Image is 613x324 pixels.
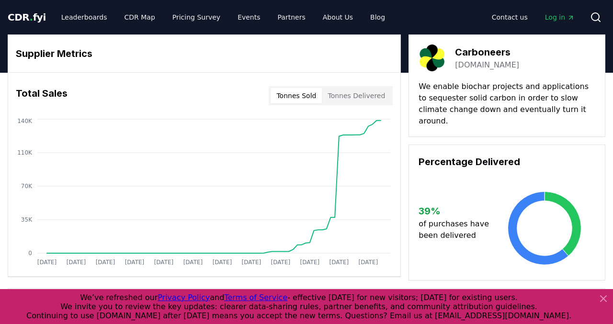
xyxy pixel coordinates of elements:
[455,45,519,59] h3: Carboneers
[54,9,393,26] nav: Main
[545,12,575,22] span: Log in
[484,9,535,26] a: Contact us
[484,9,582,26] nav: Main
[363,9,393,26] a: Blog
[455,59,519,71] a: [DOMAIN_NAME]
[271,88,322,103] button: Tonnes Sold
[419,155,595,169] h3: Percentage Delivered
[359,259,378,266] tspan: [DATE]
[125,259,145,266] tspan: [DATE]
[67,259,86,266] tspan: [DATE]
[117,9,163,26] a: CDR Map
[154,259,174,266] tspan: [DATE]
[419,81,595,127] p: We enable biochar projects and applications to sequester solid carbon in order to slow climate ch...
[242,259,261,266] tspan: [DATE]
[17,118,33,124] tspan: 140K
[96,259,115,266] tspan: [DATE]
[30,11,33,23] span: .
[419,45,445,71] img: Carboneers-logo
[8,11,46,23] span: CDR fyi
[16,46,393,61] h3: Supplier Metrics
[16,86,68,105] h3: Total Sales
[230,9,268,26] a: Events
[329,259,349,266] tspan: [DATE]
[28,250,32,257] tspan: 0
[54,9,115,26] a: Leaderboards
[419,218,493,241] p: of purchases have been delivered
[300,259,320,266] tspan: [DATE]
[21,216,33,223] tspan: 35K
[37,259,57,266] tspan: [DATE]
[270,9,313,26] a: Partners
[322,88,391,103] button: Tonnes Delivered
[213,259,232,266] tspan: [DATE]
[315,9,361,26] a: About Us
[271,259,291,266] tspan: [DATE]
[419,204,493,218] h3: 39 %
[183,259,203,266] tspan: [DATE]
[165,9,228,26] a: Pricing Survey
[21,183,33,190] tspan: 70K
[8,11,46,24] a: CDR.fyi
[17,149,33,156] tspan: 110K
[537,9,582,26] a: Log in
